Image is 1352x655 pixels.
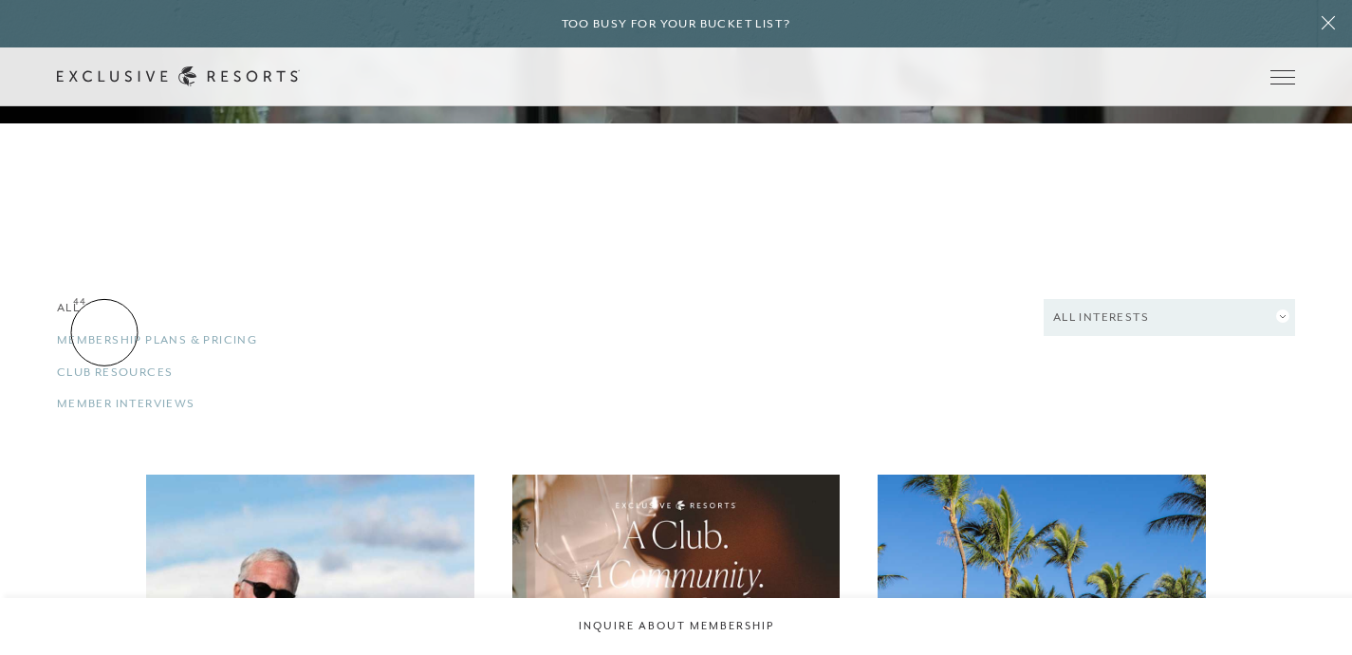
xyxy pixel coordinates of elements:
[73,294,85,309] span: 44
[562,15,791,33] h6: Too busy for your bucket list?
[57,364,450,382] a: Club Resources
[57,331,441,349] a: Membership Plans & Pricing
[1044,299,1295,336] button: All Interests
[57,395,441,413] a: Member Interviews
[57,299,450,317] a: All44
[1270,70,1295,84] button: Open navigation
